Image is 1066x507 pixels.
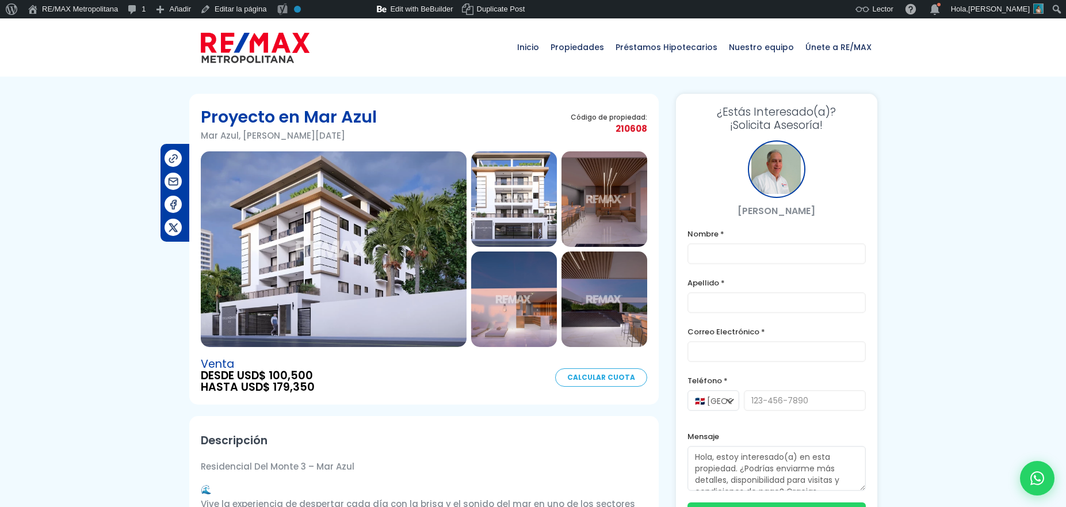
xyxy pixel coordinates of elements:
[167,176,179,188] img: Compartir
[561,151,647,247] img: Proyecto en Mar Azul
[800,18,877,76] a: Únete a RE/MAX
[511,30,545,64] span: Inicio
[571,113,647,121] span: Código de propiedad:
[571,121,647,136] span: 210608
[471,151,557,247] img: Proyecto en Mar Azul
[167,199,179,211] img: Compartir
[687,227,866,241] label: Nombre *
[312,2,377,16] img: Visitas de 48 horas. Haz clic para ver más estadísticas del sitio.
[201,370,315,382] span: DESDE USD$ 100,500
[511,18,545,76] a: Inicio
[201,18,310,76] a: RE/MAX Metropolitana
[800,30,877,64] span: Únete a RE/MAX
[201,459,647,474] p: Residencial Del Monte 3 – Mar Azul
[201,359,315,370] span: Venta
[687,373,866,388] label: Teléfono *
[968,5,1030,13] span: [PERSON_NAME]
[610,30,723,64] span: Préstamos Hipotecarios
[201,382,315,393] span: HASTA USD$ 179,350
[201,31,310,65] img: remax-metropolitana-logo
[555,368,647,387] a: Calcular Cuota
[687,105,866,119] span: ¿Estás Interesado(a)?
[545,30,610,64] span: Propiedades
[201,128,377,143] p: Mar Azul, [PERSON_NAME][DATE]
[687,276,866,290] label: Apellido *
[545,18,610,76] a: Propiedades
[201,105,377,128] h1: Proyecto en Mar Azul
[201,428,647,453] h2: Descripción
[748,140,805,198] div: Enrique Perez
[167,222,179,234] img: Compartir
[687,446,866,491] textarea: Hola, estoy interesado(a) en esta propiedad. ¿Podrías enviarme más detalles, disponibilidad para ...
[201,151,467,347] img: Proyecto en Mar Azul
[744,390,866,411] input: 123-456-7890
[687,105,866,132] h3: ¡Solicita Asesoría!
[167,153,179,165] img: Compartir
[687,429,866,444] label: Mensaje
[471,251,557,347] img: Proyecto en Mar Azul
[610,18,723,76] a: Préstamos Hipotecarios
[561,251,647,347] img: Proyecto en Mar Azul
[723,30,800,64] span: Nuestro equipo
[687,204,866,218] p: [PERSON_NAME]
[723,18,800,76] a: Nuestro equipo
[294,6,301,13] div: No indexar
[687,325,866,339] label: Correo Electrónico *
